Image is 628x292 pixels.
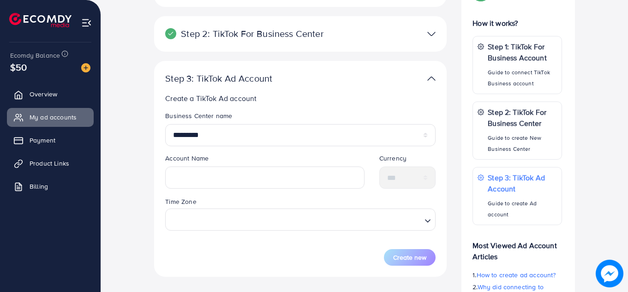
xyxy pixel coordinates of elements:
[477,270,556,280] span: How to create ad account?
[488,107,557,129] p: Step 2: TikTok For Business Center
[10,51,60,60] span: Ecomdy Balance
[488,67,557,89] p: Guide to connect TikTok Business account
[165,197,196,206] label: Time Zone
[165,111,436,124] legend: Business Center name
[384,249,436,266] button: Create new
[472,18,562,29] p: How it works?
[7,177,94,196] a: Billing
[7,131,94,149] a: Payment
[165,154,365,167] legend: Account Name
[30,182,48,191] span: Billing
[7,154,94,173] a: Product Links
[169,211,421,228] input: Search for option
[10,60,27,74] span: $50
[30,159,69,168] span: Product Links
[7,85,94,103] a: Overview
[81,63,90,72] img: image
[7,108,94,126] a: My ad accounts
[30,113,77,122] span: My ad accounts
[165,93,436,104] p: Create a TikTok Ad account
[165,28,341,39] p: Step 2: TikTok For Business Center
[472,232,562,262] p: Most Viewed Ad Account Articles
[393,253,426,262] span: Create new
[596,260,623,287] img: image
[30,136,55,145] span: Payment
[379,154,436,167] legend: Currency
[165,73,341,84] p: Step 3: TikTok Ad Account
[9,13,72,27] img: logo
[30,89,57,99] span: Overview
[488,198,557,220] p: Guide to create Ad account
[165,209,436,231] div: Search for option
[472,269,562,280] p: 1.
[488,172,557,194] p: Step 3: TikTok Ad Account
[488,41,557,63] p: Step 1: TikTok For Business Account
[81,18,92,28] img: menu
[427,72,436,85] img: TikTok partner
[488,132,557,155] p: Guide to create New Business Center
[427,27,436,41] img: TikTok partner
